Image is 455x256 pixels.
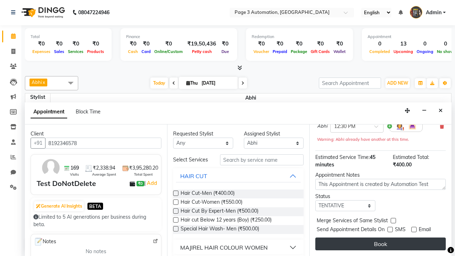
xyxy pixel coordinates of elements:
[219,40,231,48] div: ₹0
[184,40,219,48] div: ₹19,50,436
[180,243,268,252] div: MAJIREL HAIR COLOUR WOMEN
[289,49,309,54] span: Package
[252,34,347,40] div: Redemption
[150,78,168,89] span: Today
[85,49,106,54] span: Products
[152,40,184,48] div: ₹0
[289,40,309,48] div: ₹0
[42,79,45,85] a: x
[92,172,116,177] span: Average Spent
[66,49,85,54] span: Services
[31,138,45,149] button: +91
[435,105,446,116] button: Close
[45,138,161,149] input: Search by Name/Mobile/Email/Code
[317,217,388,226] span: Merge Services of Same Stylist
[244,130,304,138] div: Assigned Stylist
[32,79,42,85] span: Abhi
[368,40,392,48] div: 0
[317,226,385,235] span: Send Appointment Details On
[70,164,79,172] span: 169
[395,122,404,130] img: Hairdresser.png
[134,172,153,177] span: Total Spent
[393,154,429,160] span: Estimated Total:
[52,49,66,54] span: Sales
[181,216,272,225] span: Hair cut Below 12 years (Boy) (₹250.00)
[309,40,332,48] div: ₹0
[315,154,370,160] span: Estimated Service Time:
[190,49,214,54] span: Petty cash
[315,193,375,200] div: Status
[41,158,61,178] img: avatar
[78,2,109,22] b: 08047224946
[140,49,152,54] span: Card
[184,80,199,86] span: Thu
[173,130,233,138] div: Requested Stylist
[66,40,85,48] div: ₹0
[34,201,84,211] button: Generate AI Insights
[368,49,392,54] span: Completed
[181,225,259,234] span: Special Hair Wash- Men (₹500.00)
[152,49,184,54] span: Online/Custom
[129,164,158,172] span: ₹3,95,280.20
[31,130,161,138] div: Client
[252,40,271,48] div: ₹0
[140,40,152,48] div: ₹0
[52,40,66,48] div: ₹0
[25,94,50,101] div: Stylist
[199,78,235,89] input: 2025-10-02
[410,6,422,18] img: Admin
[332,40,347,48] div: ₹0
[37,178,96,189] div: Test DoNotDelete
[180,172,207,180] div: HAIR CUT
[93,164,115,172] span: ₹2,338.94
[87,203,103,209] span: BETA
[252,49,271,54] span: Voucher
[408,122,417,130] img: Interior.png
[126,40,140,48] div: ₹0
[85,40,106,48] div: ₹0
[392,40,415,48] div: 13
[31,34,106,40] div: Total
[332,49,347,54] span: Wallet
[271,40,289,48] div: ₹0
[34,237,56,246] span: Notes
[315,238,446,250] button: Book
[126,49,140,54] span: Cash
[415,49,435,54] span: Ongoing
[181,190,235,198] span: Hair Cut-Men (₹400.00)
[76,108,101,115] span: Block Time
[415,40,435,48] div: 0
[146,179,158,187] a: Add
[317,137,409,142] small: Warning: Abhi already have another at this time.
[387,80,408,86] span: ADD NEW
[181,207,258,216] span: Hair Cut By Expert-Men (₹500.00)
[385,78,410,88] button: ADD NEW
[392,49,415,54] span: Upcoming
[319,78,381,89] input: Search Appointment
[168,156,215,164] div: Select Services
[31,49,52,54] span: Expenses
[181,198,242,207] span: Hair Cut-Women (₹550.00)
[315,171,446,179] div: Appointment Notes
[271,49,289,54] span: Prepaid
[50,94,451,102] span: Abhi
[31,106,67,118] span: Appointment
[144,179,158,187] span: |
[70,172,79,177] span: Visits
[176,241,301,254] button: MAJIREL HAIR COLOUR WOMEN
[317,123,327,130] span: Abhi
[136,181,144,187] span: ₹0
[18,2,67,22] img: logo
[126,34,231,40] div: Finance
[33,213,159,228] div: Limited to 5 AI generations per business during beta.
[86,248,106,255] span: No notes
[31,40,52,48] div: ₹0
[220,154,304,165] input: Search by service name
[309,49,332,54] span: Gift Cards
[426,9,441,16] span: Admin
[220,49,231,54] span: Due
[176,170,301,182] button: HAIR CUT
[393,161,412,168] span: ₹400.00
[419,226,431,235] span: Email
[395,226,406,235] span: SMS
